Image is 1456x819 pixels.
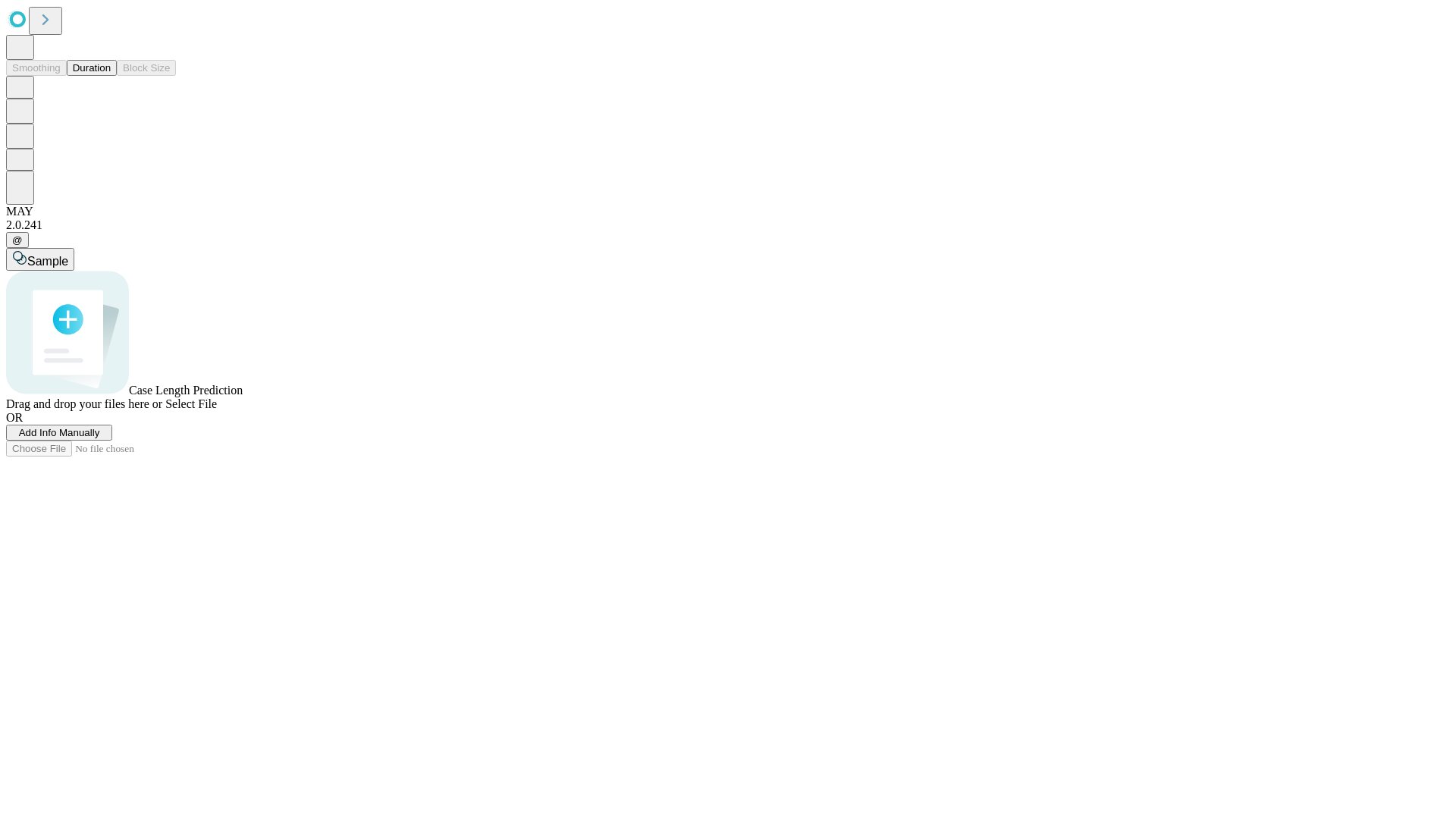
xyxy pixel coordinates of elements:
[6,397,162,410] span: Drag and drop your files here or
[6,411,23,424] span: OR
[19,427,100,438] span: Add Info Manually
[27,255,68,268] span: Sample
[12,234,23,246] span: @
[6,60,67,76] button: Smoothing
[6,218,1450,232] div: 2.0.241
[117,60,176,76] button: Block Size
[6,205,1450,218] div: MAY
[165,397,217,410] span: Select File
[6,425,112,441] button: Add Info Manually
[67,60,117,76] button: Duration
[129,384,243,397] span: Case Length Prediction
[6,232,29,248] button: @
[6,248,74,271] button: Sample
